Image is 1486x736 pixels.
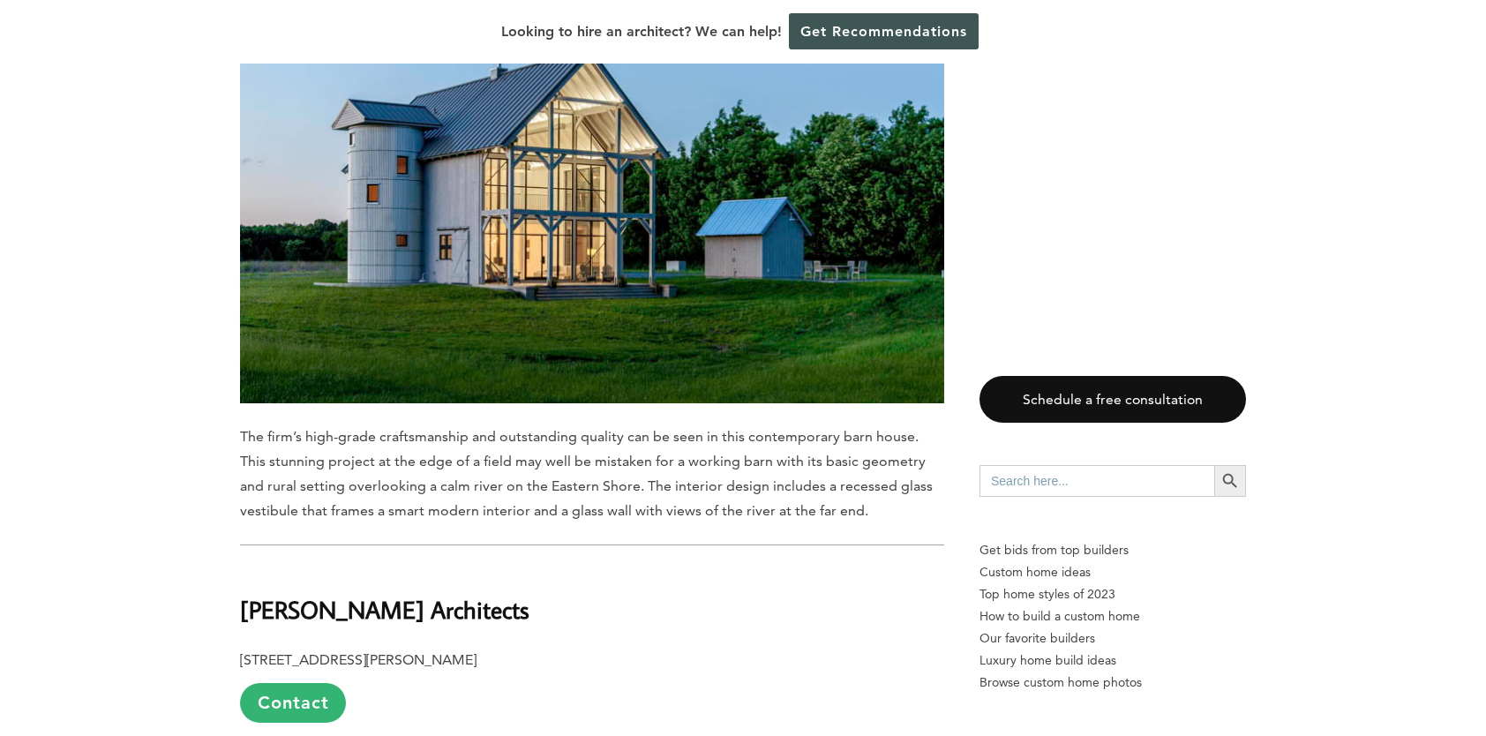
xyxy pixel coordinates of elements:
[979,376,1246,423] a: Schedule a free consultation
[979,605,1246,627] a: How to build a custom home
[979,583,1246,605] a: Top home styles of 2023
[240,651,477,668] b: [STREET_ADDRESS][PERSON_NAME]
[1220,471,1240,491] svg: Search
[979,539,1246,561] p: Get bids from top builders
[979,561,1246,583] a: Custom home ideas
[979,465,1214,497] input: Search here...
[979,627,1246,650] a: Our favorite builders
[979,650,1246,672] a: Luxury home build ideas
[240,683,346,723] a: Contact
[240,428,933,519] span: The firm’s high-grade craftsmanship and outstanding quality can be seen in this contemporary barn...
[789,13,979,49] a: Get Recommendations
[979,672,1246,694] a: Browse custom home photos
[1147,609,1465,715] iframe: Drift Widget Chat Controller
[240,594,529,625] b: [PERSON_NAME] Architects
